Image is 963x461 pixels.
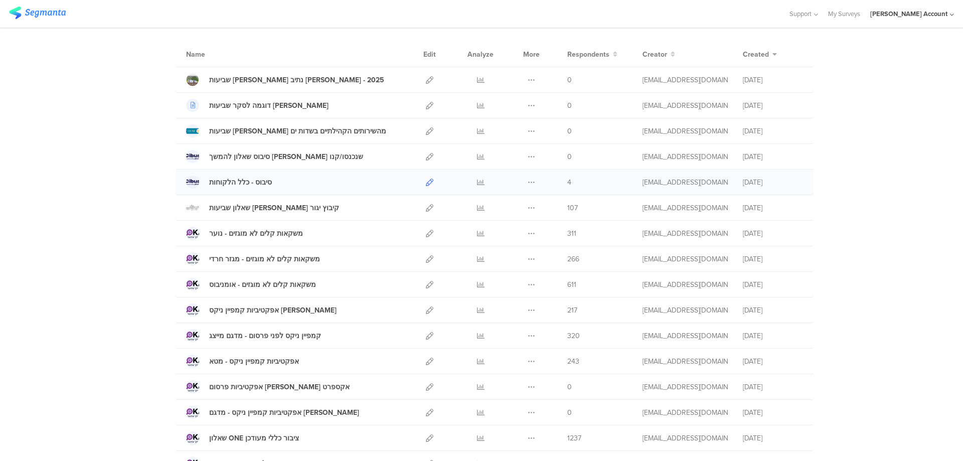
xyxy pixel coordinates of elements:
div: miri@miridikman.co.il [643,382,728,392]
div: אפקטיביות פרסום מן אקספרט [209,382,350,392]
a: שאלון שביעות [PERSON_NAME] קיבוץ יגור [186,201,339,214]
span: 0 [567,126,572,136]
div: משקאות קלים לא מוגזים - מגזר חרדי [209,254,320,264]
a: קמפיין ניקס לפני פרסום - מדגם מייצג [186,329,321,342]
span: 0 [567,100,572,111]
div: [DATE] [743,433,803,443]
span: Respondents [567,49,609,60]
span: 0 [567,75,572,85]
span: 266 [567,254,579,264]
span: 107 [567,203,578,213]
div: miri@miridikman.co.il [643,279,728,290]
button: Created [743,49,777,60]
a: משקאות קלים לא מוגזים - מגזר חרדי [186,252,320,265]
div: [DATE] [743,305,803,316]
div: קמפיין ניקס לפני פרסום - מדגם מייצג [209,331,321,341]
div: miri@miridikman.co.il [643,331,728,341]
div: [DATE] [743,407,803,418]
a: סיבוס שאלון להמשך [PERSON_NAME] שנכנסו/קנו [186,150,363,163]
div: משקאות קלים לא מוגזים - נוער [209,228,303,239]
div: שאלון שביעות רצון קיבוץ יגור [209,203,339,213]
span: Creator [643,49,667,60]
div: אפקטיביות קמפיין ניקס טיקטוק [209,305,337,316]
span: 243 [567,356,579,367]
span: 4 [567,177,571,188]
div: [DATE] [743,177,803,188]
a: דוגמה לסקר שביעות [PERSON_NAME] [186,99,329,112]
div: [DATE] [743,126,803,136]
div: שביעות רצון מהשירותים הקהילתיים בשדות ים [209,126,386,136]
div: miri@miridikman.co.il [643,126,728,136]
div: [DATE] [743,356,803,367]
div: שביעות רצון נתיב הלה - 2025 [209,75,384,85]
div: miri@miridikman.co.il [643,151,728,162]
span: 0 [567,407,572,418]
div: Edit [419,42,440,67]
div: [DATE] [743,203,803,213]
span: 1237 [567,433,581,443]
img: segmanta logo [9,7,66,19]
a: שביעות [PERSON_NAME] נתיב [PERSON_NAME] - 2025 [186,73,384,86]
div: miri@miridikman.co.il [643,254,728,264]
div: [DATE] [743,228,803,239]
div: miri@miridikman.co.il [643,305,728,316]
a: אפקטיביות קמפיין ניקס - מטא [186,355,299,368]
div: miri@miridikman.co.il [643,228,728,239]
span: 611 [567,279,576,290]
span: 0 [567,151,572,162]
div: More [521,42,542,67]
div: משקאות קלים לא מוגזים - אומניבוס [209,279,316,290]
div: [DATE] [743,254,803,264]
div: Analyze [465,42,496,67]
a: משקאות קלים לא מוגזים - אומניבוס [186,278,316,291]
span: 311 [567,228,576,239]
div: miri@miridikman.co.il [643,75,728,85]
span: Support [789,9,812,19]
div: [DATE] [743,331,803,341]
button: Respondents [567,49,617,60]
div: שאלון ONE ציבור כללי מעודכן [209,433,299,443]
div: miri@miridikman.co.il [643,407,728,418]
a: אפקטיביות פרסום [PERSON_NAME] אקספרט [186,380,350,393]
div: miri@miridikman.co.il [643,100,728,111]
a: סיבוס - כלל הלקוחות [186,176,272,189]
div: [DATE] [743,100,803,111]
div: miri@miridikman.co.il [643,177,728,188]
a: אפקטיביות קמפיין ניקס - מדגם [PERSON_NAME] [186,406,359,419]
div: Name [186,49,246,60]
span: 217 [567,305,577,316]
div: miri@miridikman.co.il [643,203,728,213]
a: שאלון ONE ציבור כללי מעודכן [186,431,299,444]
div: [DATE] [743,382,803,392]
div: miri@miridikman.co.il [643,433,728,443]
div: miri@miridikman.co.il [643,356,728,367]
div: אפקטיביות קמפיין ניקס - מטא [209,356,299,367]
span: 0 [567,382,572,392]
div: [PERSON_NAME] Account [870,9,947,19]
a: אפקטיביות קמפיין ניקס [PERSON_NAME] [186,303,337,317]
div: סיבוס שאלון להמשך לאלו שנכנסו/קנו [209,151,363,162]
a: שביעות [PERSON_NAME] מהשירותים הקהילתיים בשדות ים [186,124,386,137]
span: 320 [567,331,580,341]
a: משקאות קלים לא מוגזים - נוער [186,227,303,240]
button: Creator [643,49,675,60]
div: סיבוס - כלל הלקוחות [209,177,272,188]
div: [DATE] [743,75,803,85]
div: אפקטיביות קמפיין ניקס - מדגם מייצ [209,407,359,418]
div: דוגמה לסקר שביעות רצון [209,100,329,111]
div: [DATE] [743,151,803,162]
div: [DATE] [743,279,803,290]
span: Created [743,49,769,60]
